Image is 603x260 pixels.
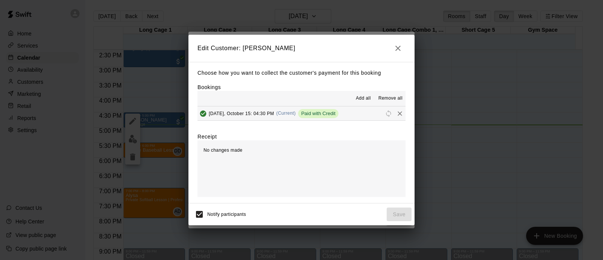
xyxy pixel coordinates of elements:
[276,111,296,116] span: (Current)
[197,108,209,119] button: Added & Paid
[351,92,375,105] button: Add all
[188,35,415,62] h2: Edit Customer: [PERSON_NAME]
[197,84,221,90] label: Bookings
[378,95,403,102] span: Remove all
[375,92,406,105] button: Remove all
[197,68,406,78] p: Choose how you want to collect the customer's payment for this booking
[356,95,371,102] span: Add all
[209,111,274,116] span: [DATE], October 15: 04:30 PM
[197,133,217,140] label: Receipt
[298,111,338,116] span: Paid with Credit
[207,212,246,217] span: Notify participants
[383,110,394,116] span: Reschedule
[394,110,406,116] span: Remove
[197,106,406,120] button: Added & Paid[DATE], October 15: 04:30 PM(Current)Paid with CreditRescheduleRemove
[204,148,242,153] span: No changes made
